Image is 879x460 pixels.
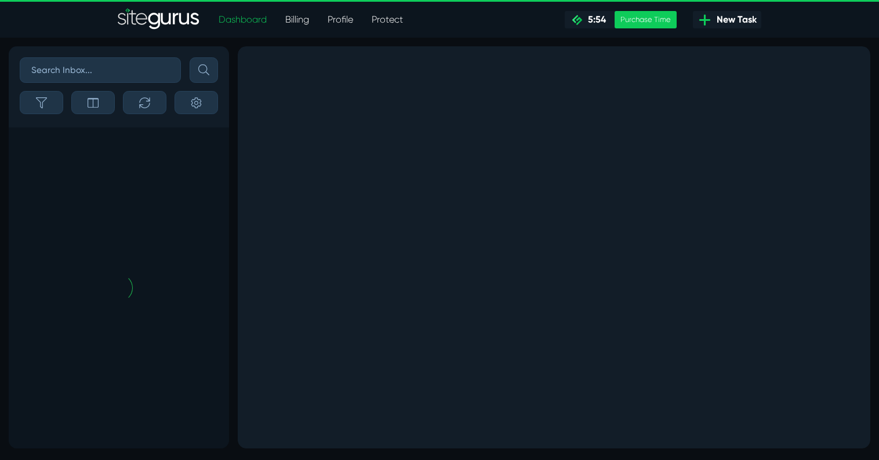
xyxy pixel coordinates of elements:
a: SiteGurus [118,8,200,31]
span: New Task [712,13,757,27]
span: 5:54 [583,14,606,25]
img: Sitegurus Logo [118,8,200,31]
div: Purchase Time [615,11,677,28]
a: Billing [276,8,318,31]
a: 5:54 Purchase Time [565,11,677,28]
a: Profile [318,8,362,31]
a: Dashboard [209,8,276,31]
input: Search Inbox... [20,57,181,83]
a: Protect [362,8,412,31]
a: New Task [693,11,761,28]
